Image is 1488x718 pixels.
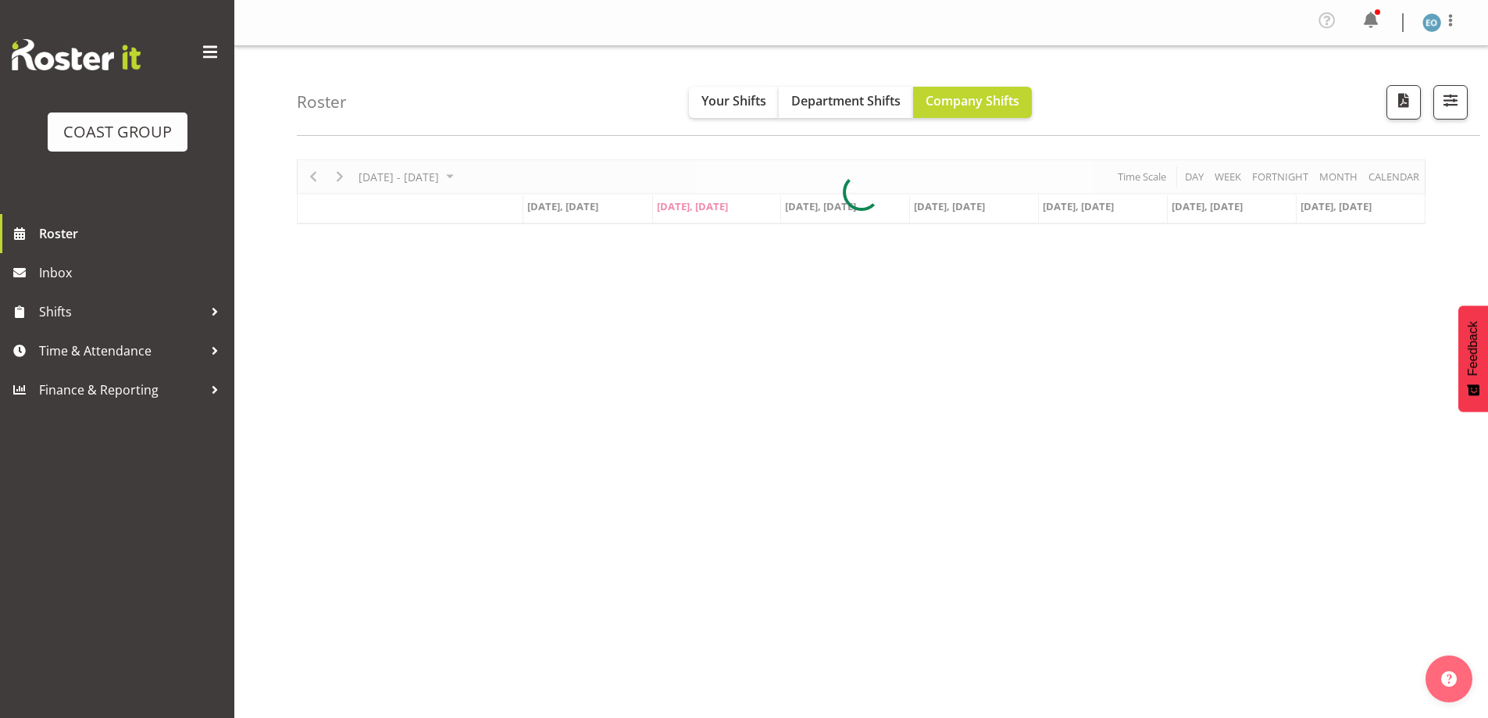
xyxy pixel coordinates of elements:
[39,300,203,323] span: Shifts
[1433,85,1468,120] button: Filter Shifts
[12,39,141,70] img: Rosterit website logo
[779,87,913,118] button: Department Shifts
[63,120,172,144] div: COAST GROUP
[1441,671,1457,687] img: help-xxl-2.png
[1466,321,1480,376] span: Feedback
[297,93,347,111] h4: Roster
[689,87,779,118] button: Your Shifts
[1458,305,1488,412] button: Feedback - Show survey
[39,222,227,245] span: Roster
[1386,85,1421,120] button: Download a PDF of the roster according to the set date range.
[701,92,766,109] span: Your Shifts
[1422,13,1441,32] img: ed-odum1178.jpg
[926,92,1019,109] span: Company Shifts
[913,87,1032,118] button: Company Shifts
[39,261,227,284] span: Inbox
[39,339,203,363] span: Time & Attendance
[39,378,203,402] span: Finance & Reporting
[791,92,901,109] span: Department Shifts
